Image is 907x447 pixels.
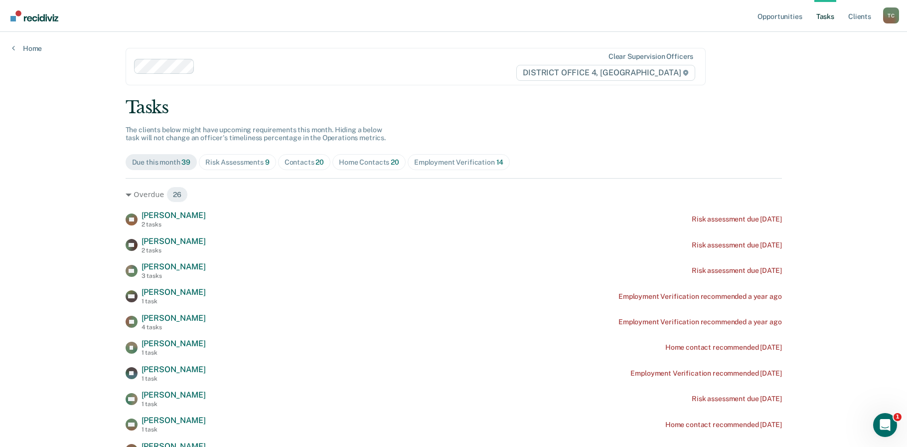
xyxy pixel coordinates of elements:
[692,215,781,223] div: Risk assessment due [DATE]
[608,52,693,61] div: Clear supervision officers
[142,211,206,220] span: [PERSON_NAME]
[630,369,781,378] div: Employment Verification recommended [DATE]
[692,266,781,275] div: Risk assessment due [DATE]
[516,65,695,81] span: DISTRICT OFFICE 4, [GEOGRAPHIC_DATA]
[265,158,270,166] span: 9
[142,416,206,425] span: [PERSON_NAME]
[618,318,782,326] div: Employment Verification recommended a year ago
[142,287,206,297] span: [PERSON_NAME]
[692,241,781,249] div: Risk assessment due [DATE]
[142,298,206,305] div: 1 task
[132,158,191,167] div: Due this month
[126,126,386,142] span: The clients below might have upcoming requirements this month. Hiding a below task will not chang...
[142,313,206,323] span: [PERSON_NAME]
[142,401,206,408] div: 1 task
[665,343,782,352] div: Home contact recommended [DATE]
[142,272,206,279] div: 3 tasks
[142,365,206,374] span: [PERSON_NAME]
[618,292,782,301] div: Employment Verification recommended a year ago
[142,262,206,271] span: [PERSON_NAME]
[883,7,899,23] button: Profile dropdown button
[894,413,902,421] span: 1
[126,187,782,203] div: Overdue 26
[126,97,782,118] div: Tasks
[142,324,206,331] div: 4 tasks
[12,44,42,53] a: Home
[142,349,206,356] div: 1 task
[665,421,782,429] div: Home contact recommended [DATE]
[142,221,206,228] div: 2 tasks
[883,7,899,23] div: T C
[181,158,190,166] span: 39
[873,413,897,437] iframe: Intercom live chat
[166,187,188,203] span: 26
[391,158,399,166] span: 20
[692,395,781,403] div: Risk assessment due [DATE]
[205,158,270,167] div: Risk Assessments
[315,158,324,166] span: 20
[142,375,206,382] div: 1 task
[142,247,206,254] div: 2 tasks
[496,158,504,166] span: 14
[142,390,206,400] span: [PERSON_NAME]
[142,426,206,433] div: 1 task
[285,158,324,167] div: Contacts
[142,339,206,348] span: [PERSON_NAME]
[414,158,503,167] div: Employment Verification
[10,10,58,21] img: Recidiviz
[339,158,399,167] div: Home Contacts
[142,236,206,246] span: [PERSON_NAME]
